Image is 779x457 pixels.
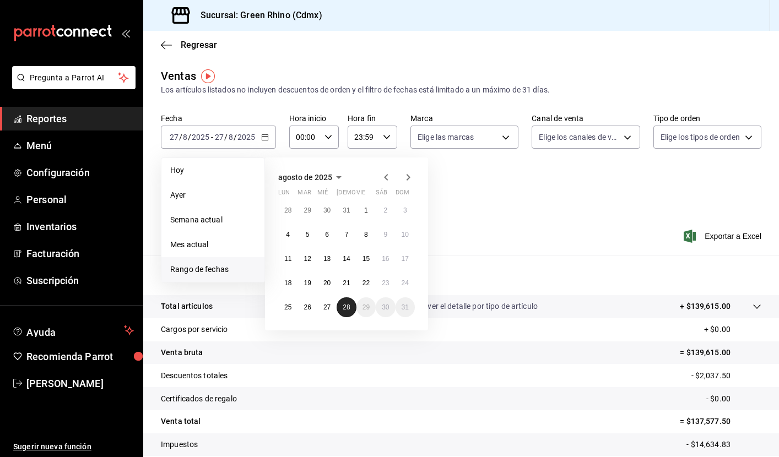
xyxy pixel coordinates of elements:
[297,273,317,293] button: 19 de agosto de 2025
[211,133,213,142] span: -
[30,72,118,84] span: Pregunta a Parrot AI
[323,303,331,311] abbr: 27 de agosto de 2025
[356,200,376,220] button: 1 de agosto de 2025
[286,231,290,238] abbr: 4 de agosto de 2025
[402,303,409,311] abbr: 31 de agosto de 2025
[161,347,203,358] p: Venta bruta
[680,347,761,358] p: = $139,615.00
[304,279,311,287] abbr: 19 de agosto de 2025
[179,133,182,142] span: /
[348,115,397,122] label: Hora fin
[161,324,228,335] p: Cargos por servicio
[382,303,389,311] abbr: 30 de agosto de 2025
[317,273,337,293] button: 20 de agosto de 2025
[161,416,201,427] p: Venta total
[181,40,217,50] span: Regresar
[306,231,310,238] abbr: 5 de agosto de 2025
[343,303,350,311] abbr: 28 de agosto de 2025
[228,133,234,142] input: --
[161,301,213,312] p: Total artículos
[284,279,291,287] abbr: 18 de agosto de 2025
[278,189,290,200] abbr: lunes
[121,29,130,37] button: open_drawer_menu
[201,69,215,83] button: Tooltip marker
[278,171,345,184] button: agosto de 2025
[706,393,761,405] p: - $0.00
[26,219,134,234] span: Inventarios
[686,439,761,450] p: - $14,634.83
[26,376,134,391] span: [PERSON_NAME]
[376,249,395,269] button: 16 de agosto de 2025
[297,297,317,317] button: 26 de agosto de 2025
[169,133,179,142] input: --
[323,206,331,214] abbr: 30 de julio de 2025
[661,132,740,143] span: Elige los tipos de orden
[337,225,356,244] button: 7 de agosto de 2025
[396,225,415,244] button: 10 de agosto de 2025
[396,273,415,293] button: 24 de agosto de 2025
[192,9,322,22] h3: Sucursal: Green Rhino (Cdmx)
[161,40,217,50] button: Regresar
[191,133,210,142] input: ----
[337,249,356,269] button: 14 de agosto de 2025
[356,273,376,293] button: 22 de agosto de 2025
[26,192,134,207] span: Personal
[170,189,256,201] span: Ayer
[278,225,297,244] button: 4 de agosto de 2025
[13,441,134,453] span: Sugerir nueva función
[383,231,387,238] abbr: 9 de agosto de 2025
[317,297,337,317] button: 27 de agosto de 2025
[170,264,256,275] span: Rango de fechas
[304,206,311,214] abbr: 29 de julio de 2025
[188,133,191,142] span: /
[396,200,415,220] button: 3 de agosto de 2025
[376,297,395,317] button: 30 de agosto de 2025
[337,273,356,293] button: 21 de agosto de 2025
[182,133,188,142] input: --
[680,301,731,312] p: + $139,615.00
[364,231,368,238] abbr: 8 de agosto de 2025
[26,246,134,261] span: Facturación
[297,249,317,269] button: 12 de agosto de 2025
[356,249,376,269] button: 15 de agosto de 2025
[704,324,761,335] p: + $0.00
[234,133,237,142] span: /
[161,84,761,96] div: Los artículos listados no incluyen descuentos de orden y el filtro de fechas está limitado a un m...
[26,111,134,126] span: Reportes
[161,393,237,405] p: Certificados de regalo
[539,132,619,143] span: Elige los canales de venta
[343,279,350,287] abbr: 21 de agosto de 2025
[12,66,136,89] button: Pregunta a Parrot AI
[356,225,376,244] button: 8 de agosto de 2025
[345,231,349,238] abbr: 7 de agosto de 2025
[382,279,389,287] abbr: 23 de agosto de 2025
[317,249,337,269] button: 13 de agosto de 2025
[376,200,395,220] button: 2 de agosto de 2025
[289,115,339,122] label: Hora inicio
[364,206,368,214] abbr: 1 de agosto de 2025
[363,303,370,311] abbr: 29 de agosto de 2025
[26,138,134,153] span: Menú
[304,303,311,311] abbr: 26 de agosto de 2025
[356,189,365,200] abbr: viernes
[26,324,120,337] span: Ayuda
[402,279,409,287] abbr: 24 de agosto de 2025
[383,206,387,214] abbr: 2 de agosto de 2025
[343,206,350,214] abbr: 31 de julio de 2025
[376,273,395,293] button: 23 de agosto de 2025
[297,200,317,220] button: 29 de julio de 2025
[161,439,198,450] p: Impuestos
[323,255,331,263] abbr: 13 de agosto de 2025
[237,133,256,142] input: ----
[680,416,761,427] p: = $137,577.50
[396,249,415,269] button: 17 de agosto de 2025
[402,255,409,263] abbr: 17 de agosto de 2025
[691,370,761,382] p: - $2,037.50
[363,255,370,263] abbr: 15 de agosto de 2025
[325,231,329,238] abbr: 6 de agosto de 2025
[686,230,761,243] button: Exportar a Excel
[161,115,276,122] label: Fecha
[278,173,332,182] span: agosto de 2025
[376,189,387,200] abbr: sábado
